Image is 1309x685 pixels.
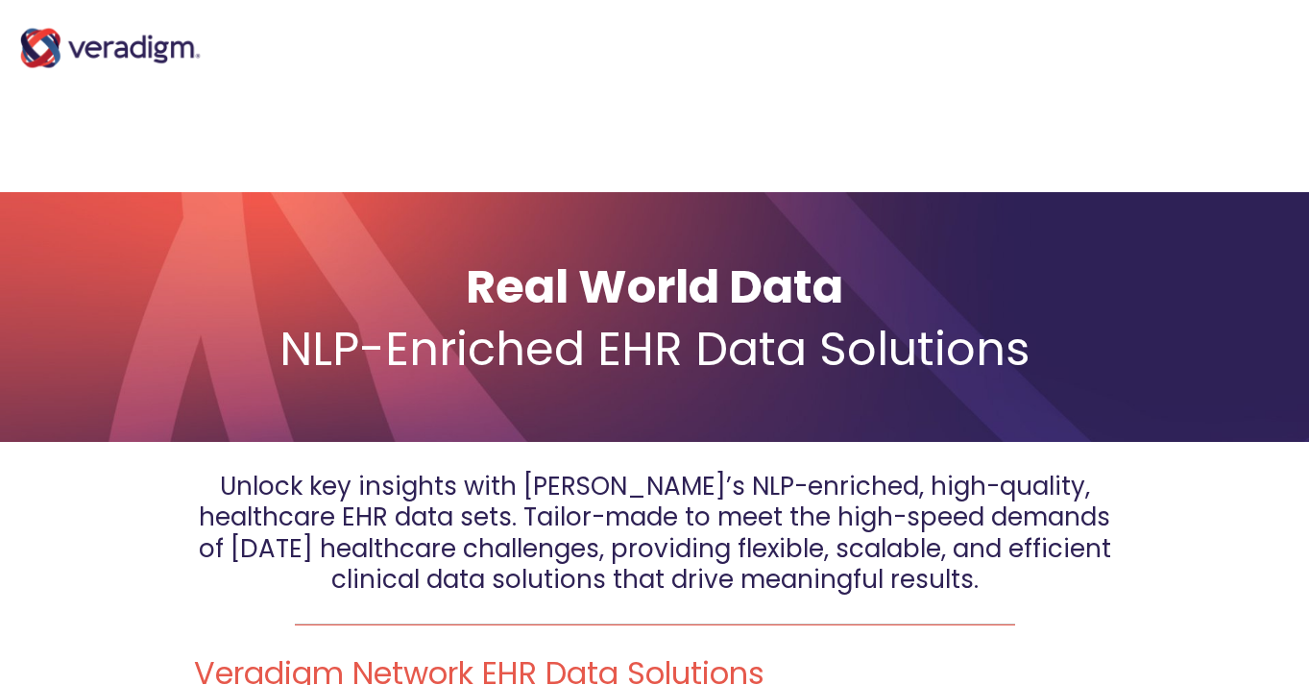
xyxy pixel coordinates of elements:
[279,317,1030,381] span: NLP-Enriched EHR Data Solutions
[199,469,1090,535] span: Unlock key insights with [PERSON_NAME]’s NLP-enriched, high-quality, healthcare EHR data sets.
[14,10,206,86] img: Veradigm Logo
[199,500,1111,597] span: Tailor-made to meet the high-speed demands of [DATE] healthcare challenges, providing flexible, s...
[466,255,843,319] span: Real World Data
